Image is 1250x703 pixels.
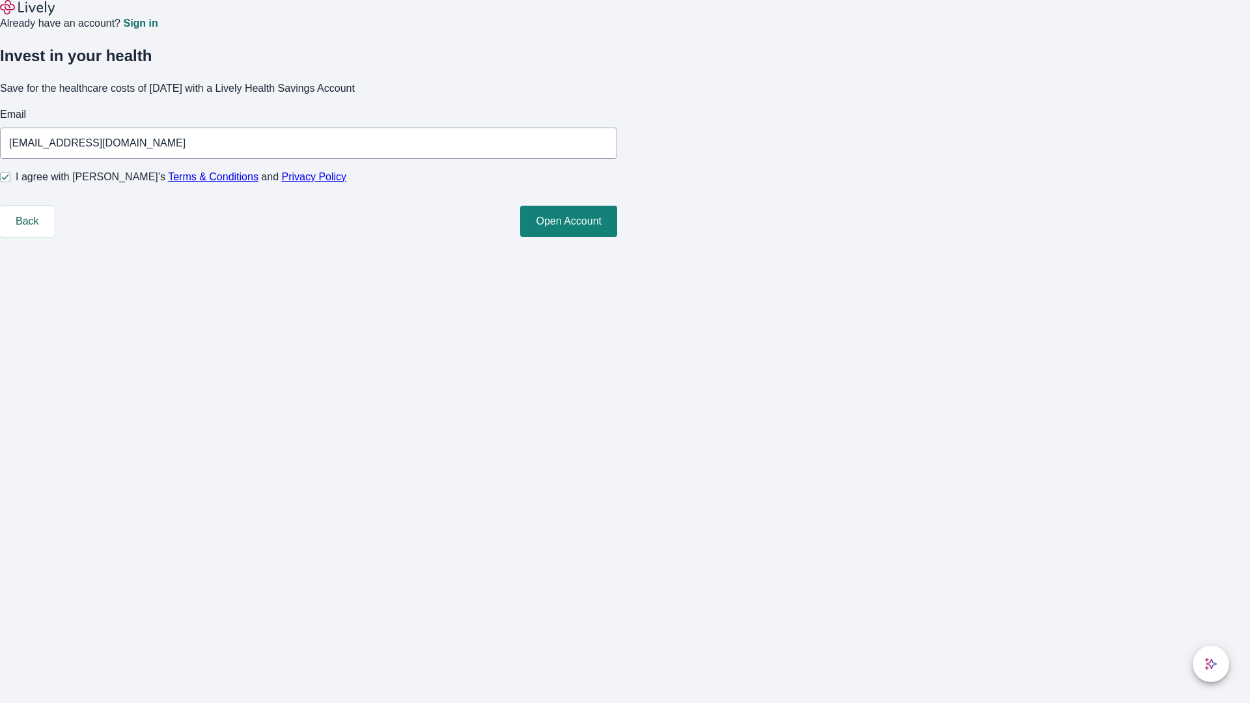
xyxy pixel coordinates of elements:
a: Privacy Policy [282,171,347,182]
button: chat [1193,646,1229,682]
a: Sign in [123,18,158,29]
span: I agree with [PERSON_NAME]’s and [16,169,346,185]
button: Open Account [520,206,617,237]
svg: Lively AI Assistant [1204,657,1217,670]
a: Terms & Conditions [168,171,258,182]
